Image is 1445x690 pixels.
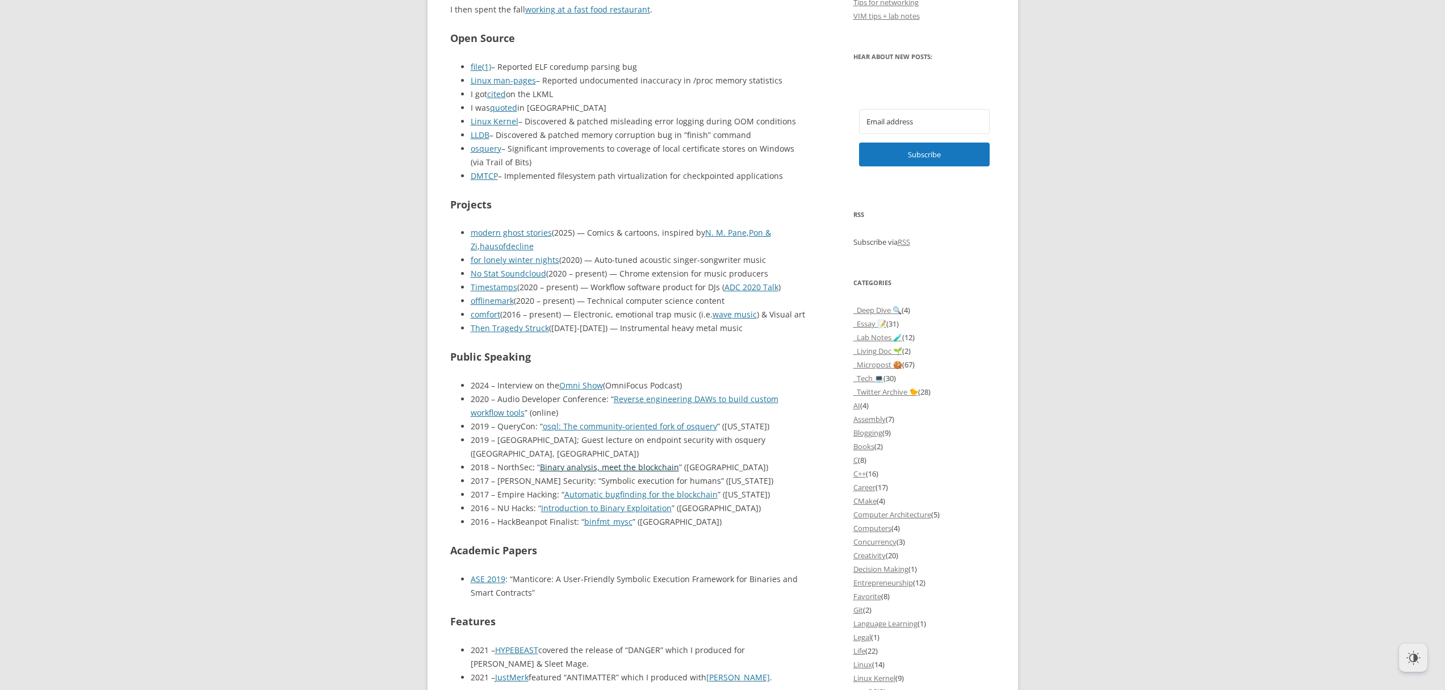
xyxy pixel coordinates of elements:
[853,673,895,683] a: Linux Kernel
[853,535,995,549] li: (3)
[853,373,883,383] a: _Tech 💻
[853,630,995,644] li: (1)
[853,358,995,371] li: (67)
[489,129,751,140] span: – Discovered & patched memory corruption bug in “finish” command
[471,87,805,101] li: I got on the LKML
[853,359,902,370] a: _Micropost 🍪
[853,658,995,671] li: (14)
[490,102,517,113] a: quoted
[853,659,872,670] a: Linux
[450,542,805,559] h2: Academic Papers
[853,469,866,479] a: C++
[471,323,549,333] a: Then Tragedy Struck
[471,379,805,392] li: 2024 – Interview on the (OmniFocus Podcast)
[859,109,990,134] input: Email address
[540,462,679,472] a: Binary analysis, meet the blockchain
[853,11,920,21] a: VIM tips + lab notes
[853,235,995,249] p: Subscribe via
[853,509,931,520] a: Computer Architecture
[471,170,498,181] a: DMTCP
[853,319,886,329] a: _Essay 📝
[471,254,559,265] a: for lonely winter nights
[471,253,805,267] li: (2020) — Auto-tuned acoustic singer-songwriter music
[471,75,536,86] a: Linux man-pages
[853,387,918,397] a: _Twitter Archive 🐤
[471,281,805,294] li: (2020 – present) — Workflow software product for DJs ( )
[471,169,805,183] li: – Implemented filesystem path virtualization for checkpointed applications
[853,385,995,399] li: (28)
[471,308,805,321] li: (2016 – present) — Electronic, emotional trap music (i.e. ) & Visual art
[471,61,491,72] a: file(1)
[853,646,865,656] a: Life
[471,142,805,169] li: – Significant improvements to coverage of local certificate stores on Windows (via Trail of Bits)
[495,645,538,655] a: HYPEBEAST
[559,380,603,391] a: Omni Show
[471,227,771,252] a: Pon & Zi
[853,523,891,533] a: Computers
[853,414,886,424] a: Assembly
[853,562,995,576] li: (1)
[450,349,805,365] h2: Public Speaking
[450,613,805,630] h2: Features
[724,282,778,292] a: ADC 2020 Talk
[853,550,886,561] a: Creativity
[853,589,995,603] li: (8)
[541,503,672,513] a: Introduction to Binary Exploitation
[471,474,805,488] li: 2017 – [PERSON_NAME] Security: “Symbolic execution for humans” ([US_STATE])
[471,143,501,154] a: osquery
[853,346,902,356] a: _Living Doc 🌱
[853,564,908,574] a: Decision Making
[853,426,995,440] li: (9)
[853,618,918,629] a: Language Learning
[853,428,882,438] a: Blogging
[471,321,805,335] li: ([DATE]-[DATE]) — Instrumental heavy metal music
[853,208,995,221] h3: RSS
[471,392,805,420] li: 2020 – Audio Developer Conference: “ ” (online)
[853,576,995,589] li: (12)
[471,488,805,501] li: 2017 – Empire Hacking: “ ” ([US_STATE])
[853,276,995,290] h3: Categories
[471,394,778,418] a: Reverse engineering DAWs to build custom workflow tools
[471,671,805,684] li: 2021 – featured “ANTIMATTER” which I produced with .
[853,482,876,492] a: Career
[853,440,995,453] li: (2)
[853,371,995,385] li: (30)
[853,549,995,562] li: (20)
[853,605,863,615] a: Git
[525,4,650,15] a: working at a fast food restaurant
[853,331,995,344] li: (12)
[853,480,995,494] li: (17)
[853,508,995,521] li: (5)
[471,433,805,461] li: 2019 – [GEOGRAPHIC_DATA]; Guest lecture on endpoint security with osquery ([GEOGRAPHIC_DATA], [GE...
[471,574,505,584] a: ASE 2019
[853,644,995,658] li: (22)
[471,268,546,279] a: No Stat Soundcloud
[853,603,995,617] li: (2)
[471,227,552,238] a: modern ghost stories
[853,617,995,630] li: (1)
[853,317,995,331] li: (31)
[859,143,990,166] button: Subscribe
[853,303,995,317] li: (4)
[471,115,805,128] li: – Discovered & patched misleading error logging during OOM conditions
[471,501,805,515] li: 2016 – NU Hacks: “ ” ([GEOGRAPHIC_DATA])
[853,494,995,508] li: (4)
[471,294,805,308] li: (2020 – present) — Technical computer science content
[543,421,717,432] a: osql: The community-oriented fork of osquery
[471,309,500,320] a: comfort
[853,50,995,64] h3: Hear about new posts:
[853,671,995,685] li: (9)
[471,101,805,115] li: I was in [GEOGRAPHIC_DATA]
[853,537,897,547] a: Concurrency
[706,672,770,683] a: [PERSON_NAME]
[471,267,805,281] li: (2020 – present) — Chrome extension for music producers
[853,455,858,465] a: C
[495,672,529,683] a: JustMerk
[853,453,995,467] li: (8)
[853,591,881,601] a: Favorite
[471,226,805,253] li: (2025) — Comics & cartoons, inspired by , ,
[705,227,747,238] a: N. M. Pane
[471,129,489,140] a: LLDB
[713,309,757,320] a: wave music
